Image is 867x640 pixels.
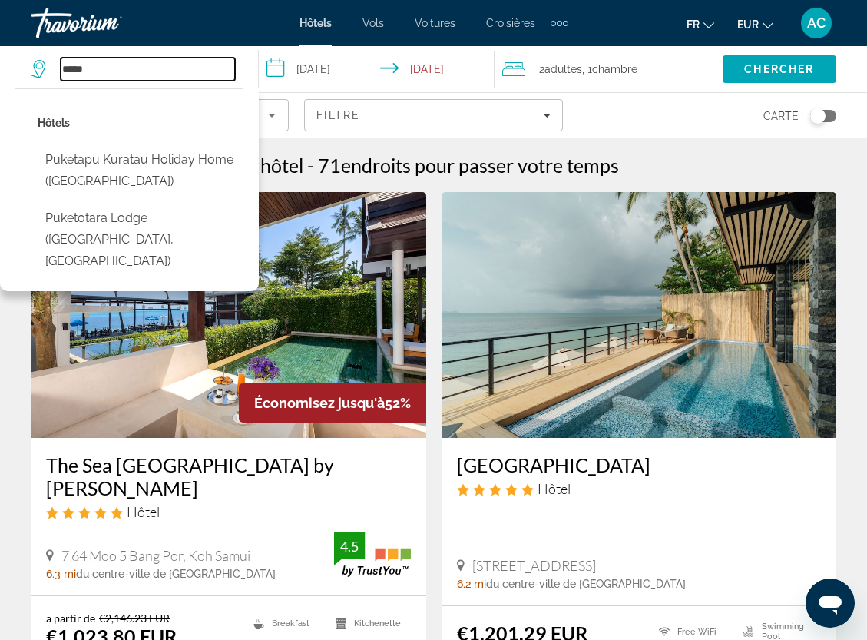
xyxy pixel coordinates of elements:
[341,154,619,177] span: endroits pour passer votre temps
[486,17,535,29] a: Croisières
[539,58,582,80] span: 2
[551,11,568,35] button: Extra navigation items
[318,154,619,177] h2: 71
[246,612,328,635] li: Breakfast
[763,105,799,127] span: Carte
[687,18,700,31] span: fr
[38,112,243,134] p: Hotel options
[799,109,836,123] button: Toggle map
[46,568,76,580] span: 6.3 mi
[744,63,814,75] span: Chercher
[31,3,184,43] a: Travorium
[737,18,759,31] span: EUR
[44,106,276,124] mat-select: Sort by
[486,578,686,590] span: du centre-ville de [GEOGRAPHIC_DATA]
[316,109,360,121] span: Filtre
[807,15,826,31] span: AC
[538,480,571,497] span: Hôtel
[415,17,455,29] a: Voitures
[495,46,723,92] button: Travelers: 2 adults, 0 children
[592,63,637,75] span: Chambre
[582,58,637,80] span: , 1
[46,453,411,499] a: The Sea [GEOGRAPHIC_DATA] by [PERSON_NAME]
[76,568,276,580] span: du centre-ville de [GEOGRAPHIC_DATA]
[307,154,314,177] span: -
[61,58,235,81] input: Search hotel destination
[737,13,773,35] button: Change currency
[806,579,855,628] iframe: Bouton de lancement de la fenêtre de messagerie
[38,145,243,196] button: Select hotel: Puketapu Kuratau Holiday Home (NZ)
[31,192,426,438] img: The Sea Koh Samui Resort & Residences by Tolani
[687,13,714,35] button: Change language
[38,204,243,276] button: Select hotel: Puketotara Lodge (Kerikeri, NZ)
[299,17,332,29] a: Hôtels
[304,99,562,131] button: Filters
[362,17,384,29] a: Vols
[334,537,365,555] div: 4.5
[457,480,822,497] div: 5 star Hotel
[796,7,836,39] button: User Menu
[239,383,426,423] div: 52%
[328,612,410,635] li: Kitchenette
[334,532,411,577] img: TrustYou guest rating badge
[61,547,250,564] span: 7 64 Moo 5 Bang Por, Koh Samui
[259,46,495,92] button: Select check in and out date
[442,192,837,438] img: Sea&Sky Beach Resort
[457,578,486,590] span: 6.2 mi
[46,612,95,625] span: a partir de
[472,557,596,574] span: [STREET_ADDRESS]
[99,612,170,625] del: €2,146.23 EUR
[723,55,836,83] button: Search
[544,63,582,75] span: Adultes
[457,453,822,476] a: [GEOGRAPHIC_DATA]
[46,503,411,520] div: 5 star Hotel
[254,395,385,411] span: Économisez jusqu'à
[127,503,160,520] span: Hôtel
